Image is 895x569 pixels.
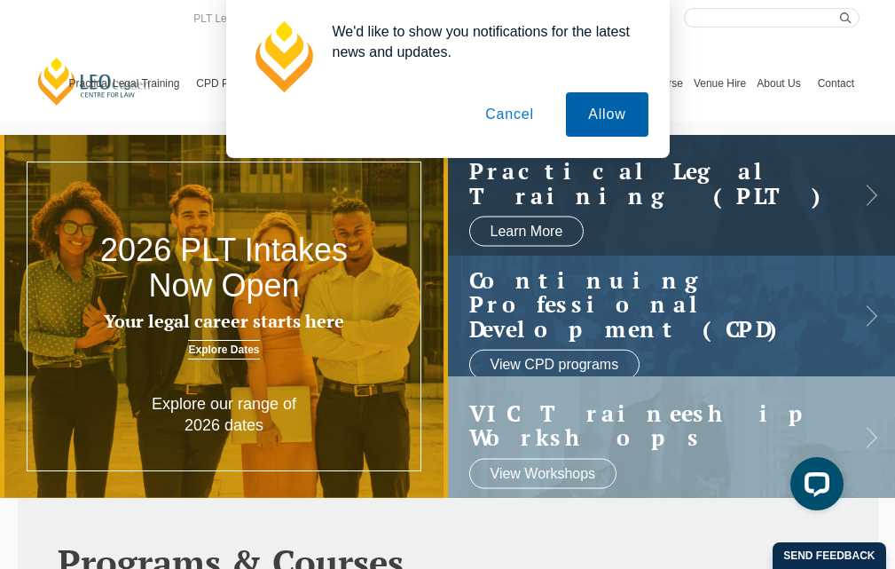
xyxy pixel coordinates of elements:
a: View Workshops [469,458,617,488]
h2: Practical Legal Training (PLT) [469,159,846,208]
img: notification icon [247,21,318,92]
button: Cancel [463,92,556,137]
a: Continuing ProfessionalDevelopment (CPD) [469,267,846,341]
h3: Your legal career starts here [90,312,358,331]
p: Explore our range of 2026 dates [135,394,314,436]
h2: Continuing Professional Development (CPD) [469,267,846,341]
a: Practical LegalTraining (PLT) [469,159,846,208]
a: VIC Traineeship Workshops [469,400,846,449]
button: Allow [566,92,648,137]
a: Explore Dates [188,340,259,360]
a: View CPD programs [469,350,640,380]
a: Learn More [469,217,585,247]
div: We'd like to show you notifications for the latest news and updates. [318,21,648,62]
iframe: LiveChat chat widget [776,450,851,525]
h2: 2026 PLT Intakes Now Open [90,233,358,303]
